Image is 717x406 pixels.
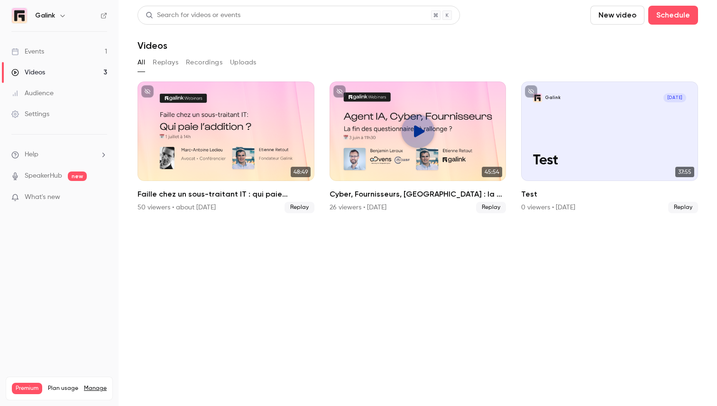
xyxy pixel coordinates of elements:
img: Test [533,93,542,102]
a: Manage [84,385,107,392]
span: Help [25,150,38,160]
ul: Videos [138,81,698,213]
section: Videos [138,6,698,400]
span: Premium [12,383,42,394]
button: unpublished [525,85,537,98]
span: 37:55 [675,167,694,177]
span: [DATE] [663,93,686,102]
span: Replay [285,202,314,213]
div: Settings [11,109,49,119]
div: Videos [11,68,45,77]
span: 45:54 [482,167,502,177]
div: 0 viewers • [DATE] [521,203,575,212]
button: Recordings [186,55,222,70]
a: 45:54Cyber, Fournisseurs, [GEOGRAPHIC_DATA] : la fin des questionnaires à rallonge ?26 viewers • ... [330,81,506,213]
button: unpublished [141,85,154,98]
span: Replay [476,202,506,213]
span: 3 [93,396,96,401]
h2: Faille chez un sous-traitant IT : qui paie l’addition ? [138,189,314,200]
a: TestGalink[DATE]Test37:55Test0 viewers • [DATE]Replay [521,81,698,213]
span: new [68,171,87,181]
p: Videos [12,394,30,403]
button: All [138,55,145,70]
div: Audience [11,89,54,98]
li: Faille chez un sous-traitant IT : qui paie l’addition ? [138,81,314,213]
a: 48:49Faille chez un sous-traitant IT : qui paie l’addition ?50 viewers • about [DATE]Replay [138,81,314,213]
button: Replays [153,55,178,70]
p: / 90 [93,394,107,403]
button: unpublished [333,85,346,98]
span: Replay [668,202,698,213]
img: Galink [12,8,27,23]
h1: Videos [138,40,167,51]
button: New video [590,6,644,25]
p: Test [533,153,686,169]
p: Galink [545,95,561,101]
button: Uploads [230,55,257,70]
span: Plan usage [48,385,78,392]
span: 48:49 [291,167,311,177]
span: What's new [25,192,60,202]
h2: Cyber, Fournisseurs, [GEOGRAPHIC_DATA] : la fin des questionnaires à rallonge ? [330,189,506,200]
h2: Test [521,189,698,200]
li: Test [521,81,698,213]
div: 50 viewers • about [DATE] [138,203,216,212]
a: SpeakerHub [25,171,62,181]
li: help-dropdown-opener [11,150,107,160]
div: Events [11,47,44,56]
h6: Galink [35,11,55,20]
div: Search for videos or events [146,10,240,20]
button: Schedule [648,6,698,25]
li: Cyber, Fournisseurs, IA : la fin des questionnaires à rallonge ? [330,81,506,213]
div: 26 viewers • [DATE] [330,203,386,212]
